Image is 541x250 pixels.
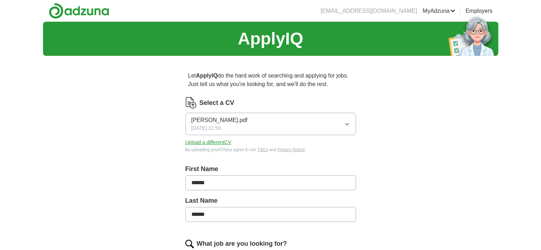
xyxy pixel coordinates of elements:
[185,147,356,153] div: By uploading your CV you agree to our and .
[185,240,194,248] img: search.png
[200,98,234,108] label: Select a CV
[185,139,232,146] button: Upload a differentCV
[185,196,356,206] label: Last Name
[185,113,356,135] button: [PERSON_NAME].pdf[DATE] 22:59
[185,97,197,108] img: CV Icon
[191,124,221,132] span: [DATE] 22:59
[191,116,248,124] span: [PERSON_NAME].pdf
[257,147,268,152] a: T&Cs
[423,7,455,15] a: MyAdzuna
[197,239,287,249] label: What job are you looking for?
[185,164,356,174] label: First Name
[277,147,305,152] a: Privacy Notice
[185,69,356,91] p: Let do the hard work of searching and applying for jobs. Just tell us what you're looking for, an...
[196,73,218,79] strong: ApplyIQ
[238,26,303,52] h1: ApplyIQ
[320,7,417,15] li: [EMAIL_ADDRESS][DOMAIN_NAME]
[49,3,109,19] img: Adzuna logo
[466,7,493,15] a: Employers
